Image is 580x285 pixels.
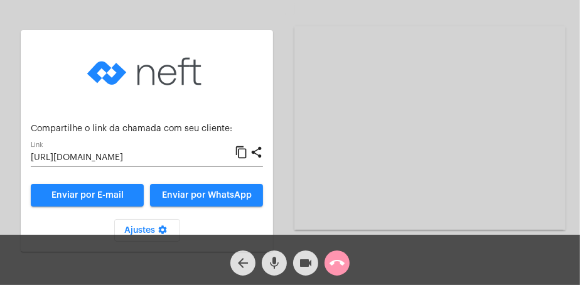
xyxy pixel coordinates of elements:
[298,255,313,271] mat-icon: videocam
[31,184,144,207] a: Enviar por E-mail
[235,145,248,160] mat-icon: content_copy
[250,145,263,160] mat-icon: share
[51,191,124,200] span: Enviar por E-mail
[267,255,282,271] mat-icon: mic
[150,184,263,207] button: Enviar por WhatsApp
[235,255,250,271] mat-icon: arrow_back
[155,225,170,240] mat-icon: settings
[124,226,170,235] span: Ajustes
[31,124,263,134] p: Compartilhe o link da chamada com seu cliente:
[330,255,345,271] mat-icon: call_end
[84,40,210,103] img: logo-neft-novo-2.png
[114,219,180,242] button: Ajustes
[162,191,252,200] span: Enviar por WhatsApp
